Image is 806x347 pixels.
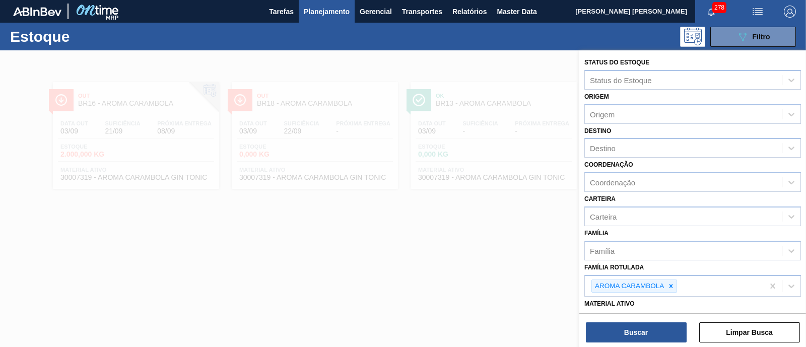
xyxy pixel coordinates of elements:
[753,33,770,41] span: Filtro
[784,6,796,18] img: Logout
[592,280,665,293] div: AROMA CARAMBOLA
[695,5,727,19] button: Notificações
[584,161,633,168] label: Coordenação
[680,27,705,47] div: Pogramando: nenhum usuário selecionado
[590,246,615,255] div: Família
[269,6,294,18] span: Tarefas
[13,7,61,16] img: TNhmsLtSVTkK8tSr43FrP2fwEKptu5GPRR3wAAAABJRU5ErkJggg==
[710,27,796,47] button: Filtro
[584,127,611,134] label: Destino
[590,76,652,84] div: Status do Estoque
[590,110,615,118] div: Origem
[584,59,649,66] label: Status do Estoque
[452,6,487,18] span: Relatórios
[584,300,635,307] label: Material ativo
[584,230,609,237] label: Família
[590,212,617,221] div: Carteira
[497,6,536,18] span: Master Data
[584,195,616,202] label: Carteira
[304,6,350,18] span: Planejamento
[590,178,635,187] div: Coordenação
[752,6,764,18] img: userActions
[712,2,726,13] span: 278
[584,93,609,100] label: Origem
[360,6,392,18] span: Gerencial
[10,31,156,42] h1: Estoque
[584,264,644,271] label: Família Rotulada
[402,6,442,18] span: Transportes
[590,144,616,153] div: Destino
